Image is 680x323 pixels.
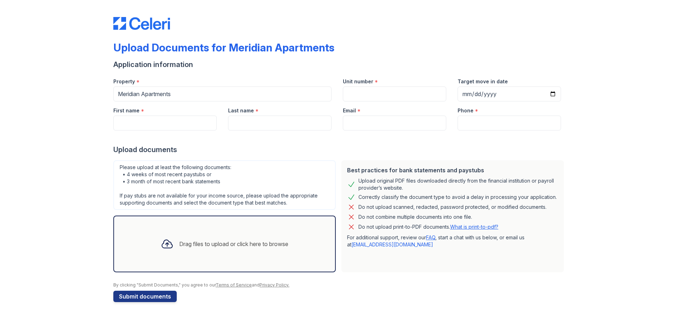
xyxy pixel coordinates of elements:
[347,234,558,248] p: For additional support, review our , start a chat with us below, or email us at
[113,282,567,288] div: By clicking "Submit Documents," you agree to our and
[358,177,558,191] div: Upload original PDF files downloaded directly from the financial institution or payroll provider’...
[358,193,557,201] div: Correctly classify the document type to avoid a delay in processing your application.
[179,240,288,248] div: Drag files to upload or click here to browse
[358,203,546,211] div: Do not upload scanned, redacted, password protected, or modified documents.
[458,107,474,114] label: Phone
[351,241,433,247] a: [EMAIL_ADDRESS][DOMAIN_NAME]
[358,223,498,230] p: Do not upload print-to-PDF documents.
[343,78,373,85] label: Unit number
[113,60,567,69] div: Application information
[260,282,289,288] a: Privacy Policy.
[343,107,356,114] label: Email
[458,78,508,85] label: Target move in date
[113,160,336,210] div: Please upload at least the following documents: • 4 weeks of most recent paystubs or • 3 month of...
[113,78,135,85] label: Property
[113,291,177,302] button: Submit documents
[450,224,498,230] a: What is print-to-pdf?
[113,107,140,114] label: First name
[113,41,334,54] div: Upload Documents for Meridian Apartments
[228,107,254,114] label: Last name
[113,17,170,30] img: CE_Logo_Blue-a8612792a0a2168367f1c8372b55b34899dd931a85d93a1a3d3e32e68fde9ad4.png
[426,234,435,240] a: FAQ
[113,145,567,155] div: Upload documents
[358,213,472,221] div: Do not combine multiple documents into one file.
[347,166,558,174] div: Best practices for bank statements and paystubs
[216,282,252,288] a: Terms of Service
